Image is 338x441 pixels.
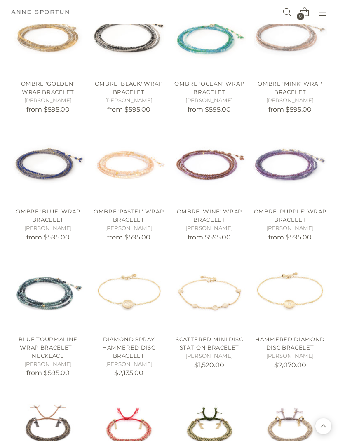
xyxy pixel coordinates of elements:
img: Ombre Wrap Bracelet - Anne Sportun Fine Jewellery [173,128,246,202]
a: Ombre 'Wine' Wrap Bracelet [177,209,242,223]
h5: [PERSON_NAME] [253,352,327,361]
a: Scattered Mini Disc Station Bracelet [176,336,243,351]
a: Ombre 'Purple' Wrap Bracelet [253,128,327,202]
a: Blue Tourmaline Wrap Bracelet - Necklace [19,336,77,359]
a: Hammered Diamond Disc Bracelet [253,256,327,330]
p: from $595.00 [11,233,85,243]
h5: [PERSON_NAME] [11,225,85,233]
a: Ombre 'Black' Wrap Bracelet [95,81,163,96]
button: Open menu modal [314,4,331,21]
span: $2,135.00 [114,369,143,377]
h5: [PERSON_NAME] [173,352,246,361]
h5: [PERSON_NAME] [253,97,327,105]
h5: [PERSON_NAME] [173,225,246,233]
img: Ombre Wrap Bracelet - Anne Sportun Fine Jewellery [253,128,327,202]
a: Open cart modal [296,4,313,21]
p: from $595.00 [11,368,85,378]
p: from $595.00 [173,105,246,115]
img: Ombre Wrap Bracelet - Anne Sportun Fine Jewellery [92,0,166,74]
a: Ombre 'Ocean' Wrap Bracelet [174,81,244,96]
span: 0 [297,13,304,21]
button: Back to top [315,418,331,434]
a: Ombre 'Black' Wrap Bracelet [92,0,166,74]
h5: [PERSON_NAME] [92,225,166,233]
a: Ombre 'Mink' Wrap Bracelet [258,81,322,96]
h5: [PERSON_NAME] [11,361,85,369]
a: Scattered Mini Disc Station Bracelet [173,256,246,330]
p: from $595.00 [173,233,246,243]
p: from $595.00 [11,105,85,115]
p: from $595.00 [253,105,327,115]
a: Ombre 'Blue' Wrap Bracelet [11,128,85,202]
h5: [PERSON_NAME] [253,225,327,233]
a: Ombre 'Ocean' Wrap Bracelet [173,0,246,74]
a: Ombre 'Mink' Wrap Bracelet [253,0,327,74]
a: Diamond Spray Hammered Disc Bracelet [102,336,155,359]
h5: [PERSON_NAME] [173,97,246,105]
a: Ombre 'Purple' Wrap Bracelet [254,209,326,223]
a: Hammered Diamond Disc Bracelet [255,336,325,351]
a: Ombre 'Golden' Wrap Bracelet [21,81,75,96]
a: Ombre 'Golden' Wrap Bracelet [11,0,85,74]
h5: [PERSON_NAME] [92,361,166,369]
h5: [PERSON_NAME] [11,97,85,105]
a: Ombre 'Wine' Wrap Bracelet [173,128,246,202]
img: Ombre Wrap Bracelet - Anne Sportun Fine Jewellery [253,0,327,74]
h5: [PERSON_NAME] [92,97,166,105]
a: Diamond Spray Hammered Disc Bracelet [92,256,166,330]
p: from $595.00 [92,105,166,115]
a: Ombre 'Pastel' Wrap Bracelet [92,128,166,202]
a: Blue Tourmaline Wrap Bracelet - Necklace [11,256,85,330]
p: from $595.00 [253,233,327,243]
a: Anne Sportun Fine Jewellery [11,10,69,14]
a: Open search modal [279,4,296,21]
img: Ombre Wrap Bracelet - Anne Sportun Fine Jewellery [11,0,85,74]
span: $1,520.00 [194,361,224,369]
img: Ombre Wrap Bracelet - Anne Sportun Fine Jewellery [173,0,246,74]
a: Ombre 'Blue' Wrap Bracelet [16,209,80,223]
img: Ombre Wrap Bracelet - Anne Sportun Fine Jewellery [11,128,85,202]
a: Ombre 'Pastel' Wrap Bracelet [94,209,164,223]
span: $2,070.00 [274,361,306,369]
p: from $595.00 [92,233,166,243]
